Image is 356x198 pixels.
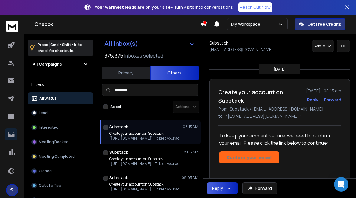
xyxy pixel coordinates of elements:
[219,132,335,147] div: To keep your account secure, we need to confirm your email. Please click the link below to continue:
[104,41,138,47] h1: All Inbox(s)
[95,4,170,10] strong: Your warmest leads are on your site
[100,38,199,50] button: All Inbox(s)
[182,175,198,180] p: 08:03 AM
[28,121,93,134] button: Interested
[308,21,341,27] p: Get Free Credits
[95,4,233,10] p: – Turn visits into conversations
[150,66,199,80] button: Others
[109,131,182,136] p: Create your account on Substack
[28,80,93,89] h3: Filters
[209,40,228,46] h1: Substack
[6,21,18,32] img: logo
[28,136,93,148] button: Meeting Booked
[39,96,57,101] p: All Status
[39,169,52,173] p: Closed
[207,182,238,194] button: Reply
[307,97,318,103] button: Reply
[109,161,182,166] p: [[URL][DOMAIN_NAME]] To keep your account secure,
[39,125,58,130] p: Interested
[39,183,61,188] p: Out of office
[39,111,48,115] p: Lead
[212,185,223,191] div: Reply
[231,21,263,27] p: My Workspace
[28,92,93,104] button: All Status
[306,88,341,94] p: [DATE] : 08:13 am
[183,124,198,129] p: 08:13 AM
[104,52,123,59] span: 375 / 375
[274,67,286,72] p: [DATE]
[218,88,302,105] h1: Create your account on Substack
[238,2,272,12] a: Reach Out Now
[109,136,182,141] p: [[URL][DOMAIN_NAME]] To keep your account secure,
[218,106,341,112] p: from: Substack <[EMAIL_ADDRESS][DOMAIN_NAME]>
[109,149,128,155] h1: Substack
[324,97,341,103] div: Forward
[124,52,163,59] h3: Inboxes selected
[334,177,348,192] div: Open Intercom Messenger
[109,187,182,192] p: [[URL][DOMAIN_NAME]] To keep your account secure,
[38,42,82,54] p: Press to check for shortcuts.
[109,157,182,161] p: Create your account on Substack
[109,124,128,130] h1: Substack
[295,18,345,30] button: Get Free Credits
[49,41,77,48] span: Cmd + Shift + k
[109,182,182,187] p: Create your account on Substack
[242,182,277,194] button: Forward
[39,140,68,144] p: Meeting Booked
[209,47,273,52] p: [EMAIL_ADDRESS][DOMAIN_NAME]
[240,4,271,10] p: Reach Out Now
[102,66,150,80] button: Primary
[28,58,93,70] button: All Campaigns
[219,151,279,163] a: Confirm your email
[28,165,93,177] button: Closed
[35,21,200,28] h1: Onebox
[181,150,198,155] p: 08:08 AM
[33,61,62,67] h1: All Campaigns
[28,150,93,163] button: Meeting Completed
[218,113,341,119] p: to: <[EMAIL_ADDRESS][DOMAIN_NAME]>
[39,154,75,159] p: Meeting Completed
[28,180,93,192] button: Out of office
[224,178,331,188] p: © 2025 [STREET_ADDRESS]
[315,44,325,48] p: Add to
[28,107,93,119] button: Lead
[110,104,121,109] label: Select
[109,175,128,181] h1: Substack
